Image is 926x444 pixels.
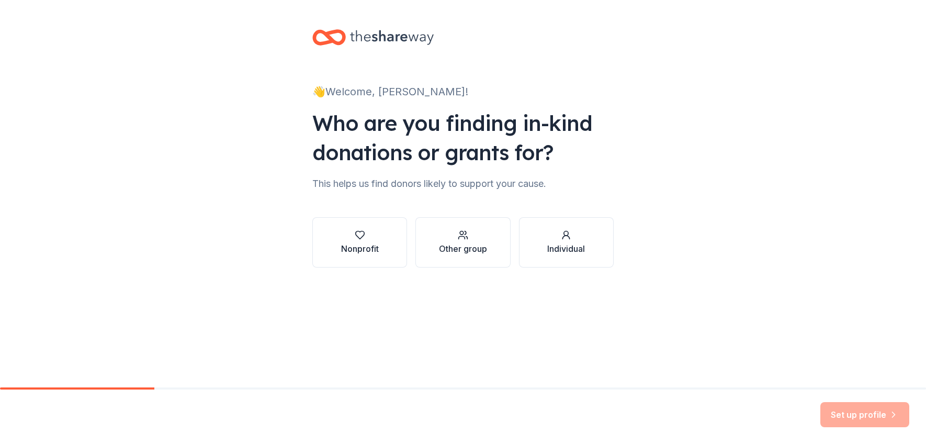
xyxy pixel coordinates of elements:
div: Nonprofit [341,242,379,255]
div: 👋 Welcome, [PERSON_NAME]! [312,83,614,100]
div: Other group [439,242,487,255]
div: This helps us find donors likely to support your cause. [312,175,614,192]
button: Other group [415,217,510,268]
div: Individual [547,242,585,255]
button: Nonprofit [312,217,407,268]
button: Individual [519,217,614,268]
div: Who are you finding in-kind donations or grants for? [312,108,614,167]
